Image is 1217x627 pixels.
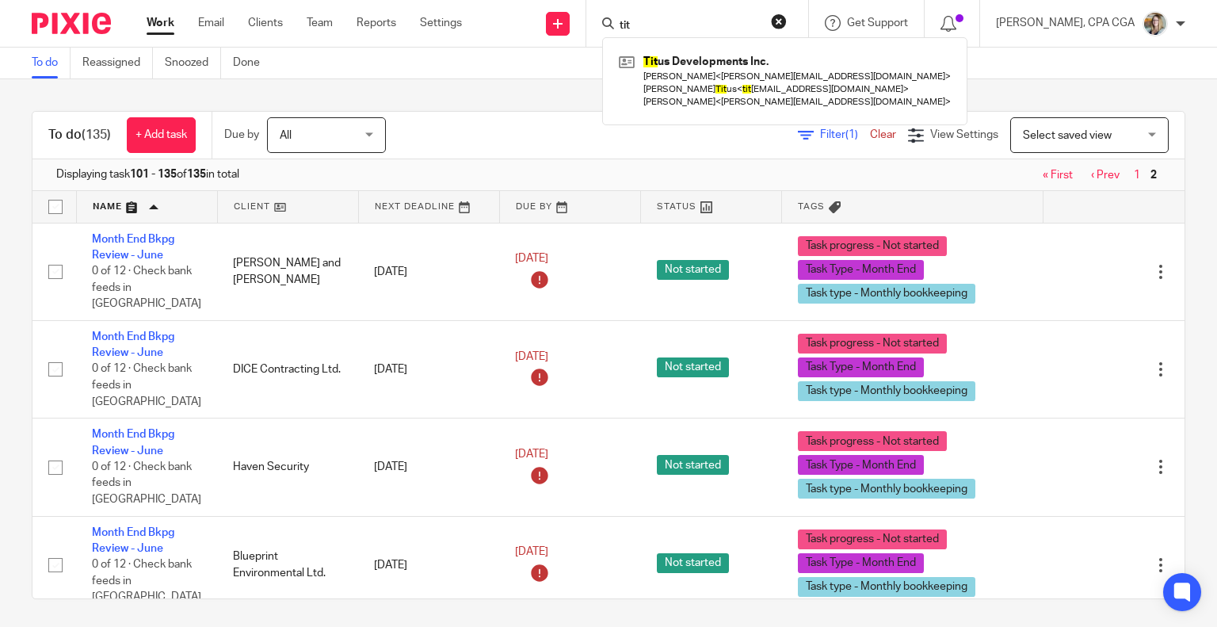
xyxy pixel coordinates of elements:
[870,129,896,140] a: Clear
[771,13,787,29] button: Clear
[217,419,358,516] td: Haven Security
[930,129,998,140] span: View Settings
[798,479,975,499] span: Task type - Monthly bookkeeping
[165,48,221,78] a: Snoozed
[1023,130,1112,141] span: Select saved view
[1043,170,1073,181] a: « First
[358,419,499,516] td: [DATE]
[32,13,111,34] img: Pixie
[224,127,259,143] p: Due by
[798,357,924,377] span: Task Type - Month End
[217,320,358,418] td: DICE Contracting Ltd.
[515,547,548,558] span: [DATE]
[798,577,975,597] span: Task type - Monthly bookkeeping
[92,266,201,309] span: 0 of 12 · Check bank feeds in [GEOGRAPHIC_DATA]
[798,431,947,451] span: Task progress - Not started
[32,48,71,78] a: To do
[798,260,924,280] span: Task Type - Month End
[92,461,201,505] span: 0 of 12 · Check bank feeds in [GEOGRAPHIC_DATA]
[657,260,729,280] span: Not started
[845,129,858,140] span: (1)
[1134,170,1140,181] a: 1
[82,128,111,141] span: (135)
[147,15,174,31] a: Work
[798,334,947,354] span: Task progress - Not started
[657,357,729,377] span: Not started
[1146,166,1161,185] span: 2
[358,223,499,320] td: [DATE]
[657,455,729,475] span: Not started
[217,223,358,320] td: [PERSON_NAME] and [PERSON_NAME]
[92,527,174,554] a: Month End Bkpg Review - June
[515,254,548,265] span: [DATE]
[358,320,499,418] td: [DATE]
[657,553,729,573] span: Not started
[92,331,174,358] a: Month End Bkpg Review - June
[48,127,111,143] h1: To do
[515,449,548,460] span: [DATE]
[127,117,196,153] a: + Add task
[798,381,975,401] span: Task type - Monthly bookkeeping
[82,48,153,78] a: Reassigned
[847,17,908,29] span: Get Support
[357,15,396,31] a: Reports
[515,351,548,362] span: [DATE]
[358,516,499,614] td: [DATE]
[92,429,174,456] a: Month End Bkpg Review - June
[996,15,1135,31] p: [PERSON_NAME], CPA CGA
[820,129,870,140] span: Filter
[798,284,975,304] span: Task type - Monthly bookkeeping
[307,15,333,31] a: Team
[233,48,272,78] a: Done
[92,364,201,407] span: 0 of 12 · Check bank feeds in [GEOGRAPHIC_DATA]
[1035,169,1161,182] nav: pager
[248,15,283,31] a: Clients
[56,166,239,182] span: Displaying task of in total
[798,202,825,211] span: Tags
[1143,11,1168,36] img: Chrissy%20McGale%20Bio%20Pic%201.jpg
[130,169,177,180] b: 101 - 135
[92,234,174,261] a: Month End Bkpg Review - June
[92,559,201,602] span: 0 of 12 · Check bank feeds in [GEOGRAPHIC_DATA]
[198,15,224,31] a: Email
[798,455,924,475] span: Task Type - Month End
[187,169,206,180] b: 135
[1091,170,1120,181] a: ‹ Prev
[618,19,761,33] input: Search
[217,516,358,614] td: Blueprint Environmental Ltd.
[798,530,947,549] span: Task progress - Not started
[798,553,924,573] span: Task Type - Month End
[280,130,292,141] span: All
[420,15,462,31] a: Settings
[798,236,947,256] span: Task progress - Not started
